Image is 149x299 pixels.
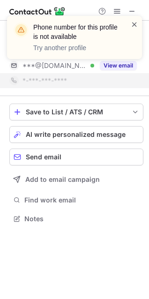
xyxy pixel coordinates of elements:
[26,108,127,116] div: Save to List / ATS / CRM
[9,149,143,165] button: Send email
[9,126,143,143] button: AI write personalized message
[24,215,140,223] span: Notes
[9,171,143,188] button: Add to email campaign
[25,176,100,183] span: Add to email campaign
[9,194,143,207] button: Find work email
[33,43,119,52] p: Try another profile
[24,196,140,204] span: Find work email
[9,104,143,120] button: save-profile-one-click
[33,22,119,41] header: Phone number for this profile is not available
[14,22,29,37] img: warning
[9,6,66,17] img: ContactOut v5.3.10
[9,212,143,225] button: Notes
[26,131,126,138] span: AI write personalized message
[26,153,61,161] span: Send email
